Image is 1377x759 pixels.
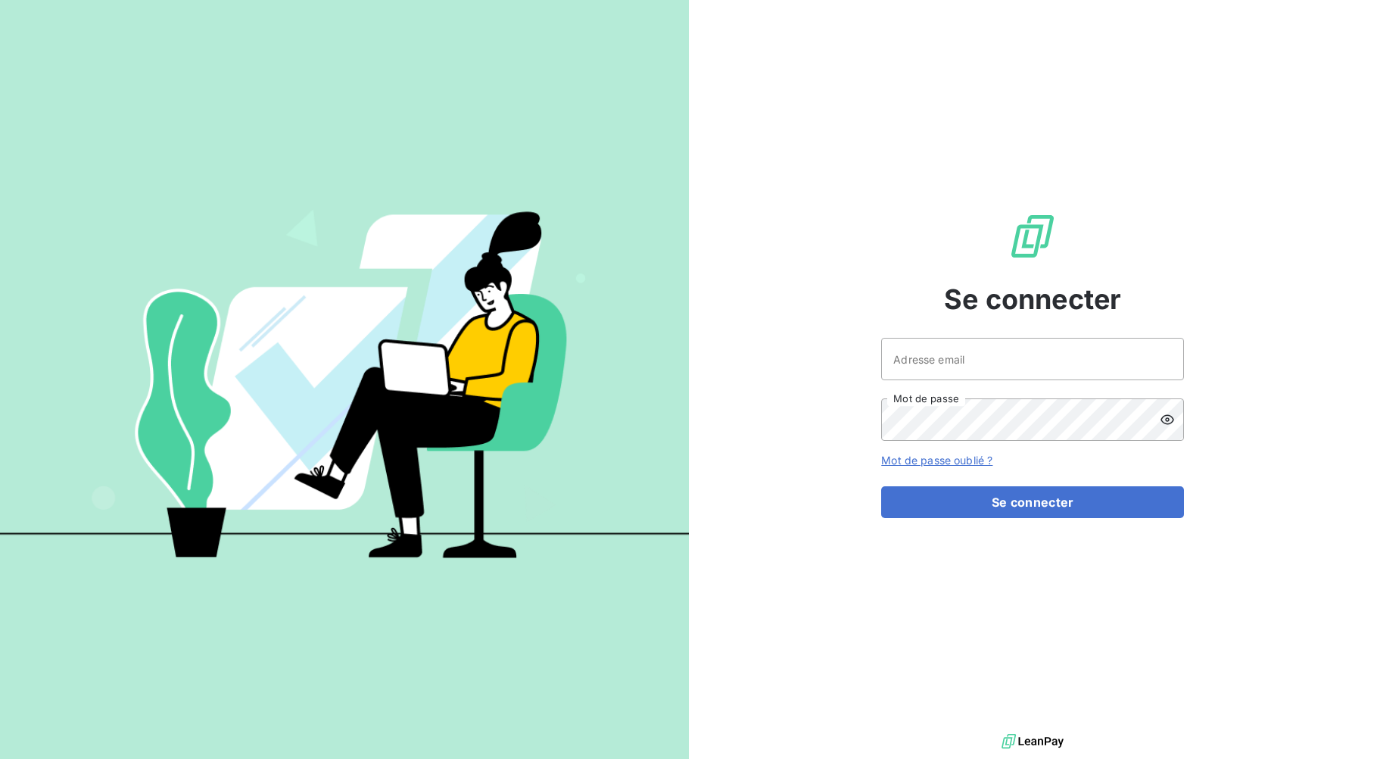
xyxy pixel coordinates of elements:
img: logo [1002,730,1064,753]
img: Logo LeanPay [1008,212,1057,261]
button: Se connecter [881,486,1184,518]
a: Mot de passe oublié ? [881,454,992,467]
span: Se connecter [944,279,1121,320]
input: placeholder [881,338,1184,380]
